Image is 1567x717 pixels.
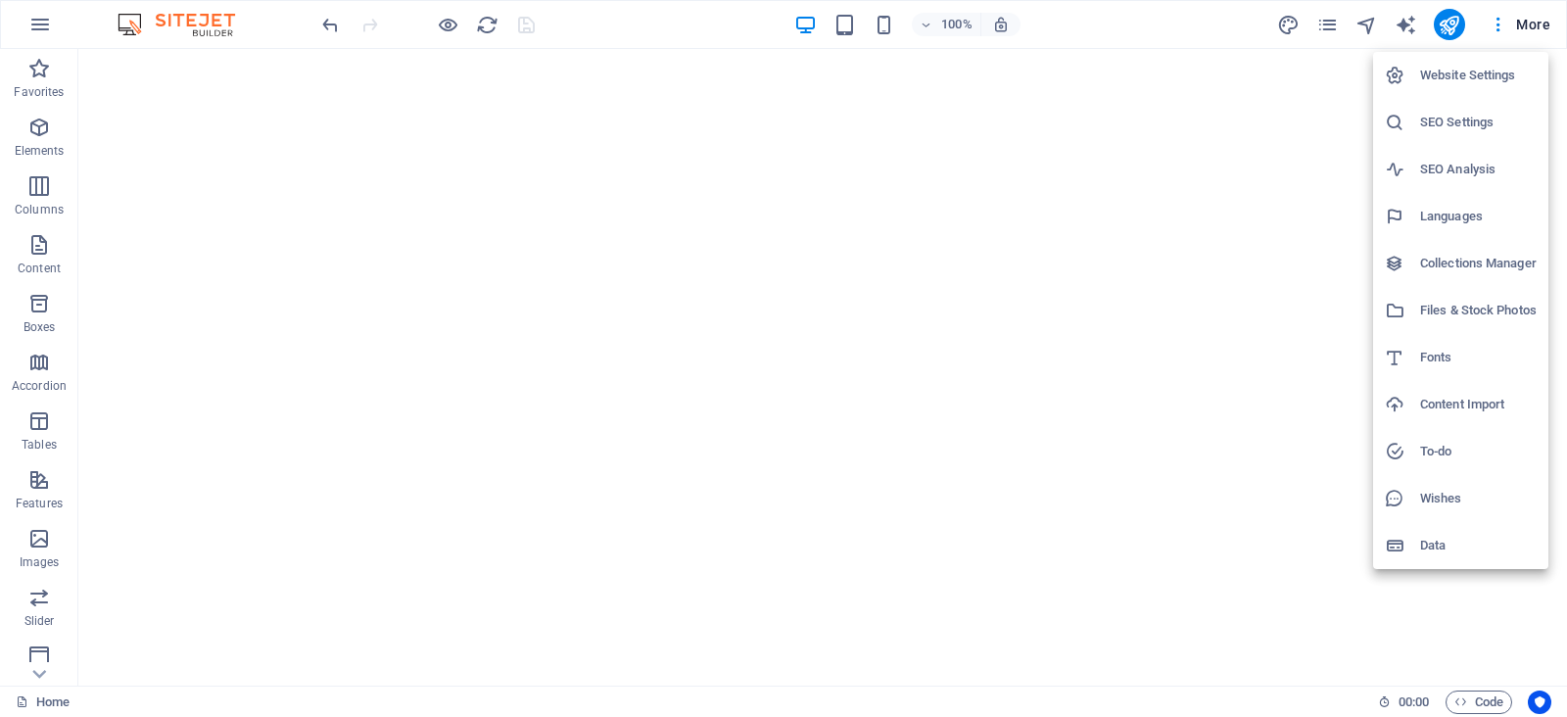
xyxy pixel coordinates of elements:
h6: Content Import [1420,393,1537,416]
h6: Wishes [1420,487,1537,510]
h6: SEO Settings [1420,111,1537,134]
h6: Files & Stock Photos [1420,299,1537,322]
h6: Collections Manager [1420,252,1537,275]
h6: Data [1420,534,1537,557]
h6: Website Settings [1420,64,1537,87]
h6: SEO Analysis [1420,158,1537,181]
h6: To-do [1420,440,1537,463]
h6: Languages [1420,205,1537,228]
h6: Fonts [1420,346,1537,369]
